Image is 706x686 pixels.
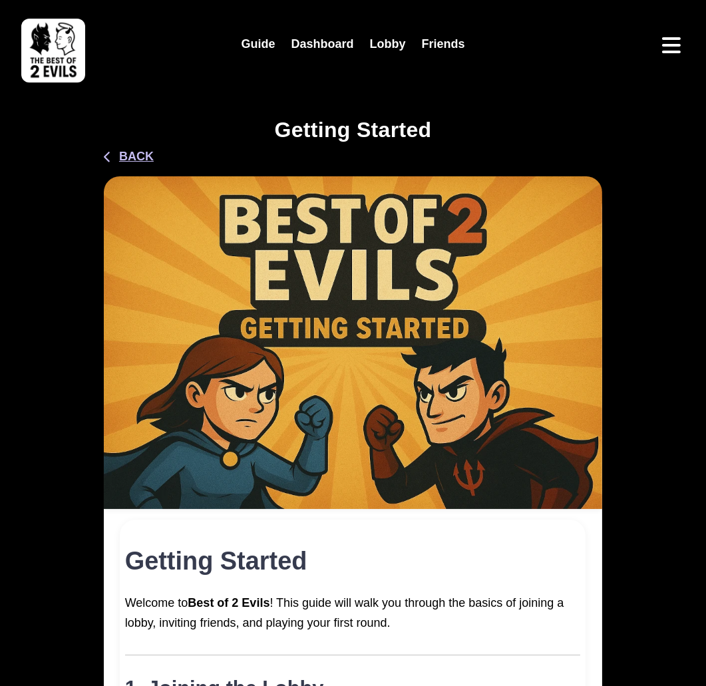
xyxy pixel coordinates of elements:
img: Getting Started [104,176,603,509]
a: Guide [233,30,283,59]
button: Back [104,148,154,166]
a: Lobby [362,30,414,59]
img: best of 2 evils logo [21,19,85,83]
a: Friends [414,30,473,59]
a: Dashboard [283,30,361,59]
button: Open menu [658,32,685,59]
h1: Getting Started [125,546,580,577]
strong: Best of 2 Evils [188,596,269,609]
h1: Getting Started [275,117,432,142]
p: Welcome to ! This guide will walk you through the basics of joining a lobby, inviting friends, an... [125,593,580,633]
